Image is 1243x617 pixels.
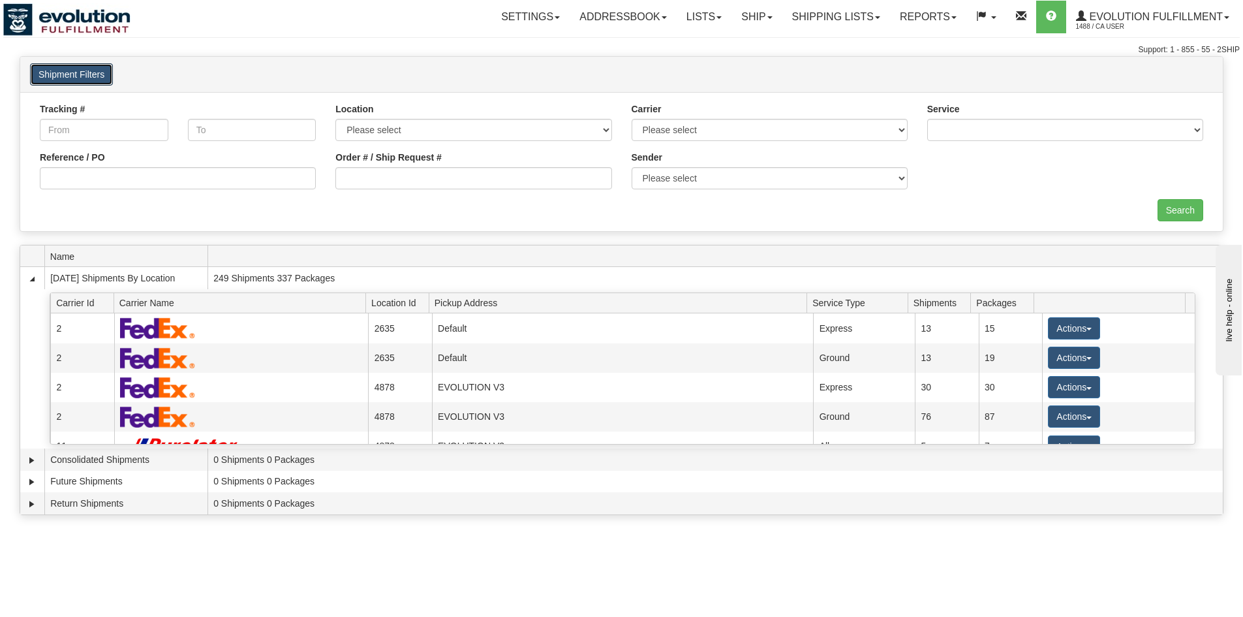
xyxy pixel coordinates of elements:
label: Order # / Ship Request # [335,151,442,164]
span: 1488 / CA User [1076,20,1174,33]
td: 2 [50,402,114,432]
td: 2635 [368,313,431,343]
span: Pickup Address [435,293,807,313]
td: 4878 [368,402,431,432]
td: Consolidated Shipments [44,449,207,471]
span: Service Type [812,293,908,313]
span: Shipments [913,293,971,313]
span: Carrier Id [56,293,114,313]
td: 2 [50,343,114,373]
label: Location [335,103,373,116]
input: Search [1158,199,1203,221]
td: 2 [50,373,114,402]
td: 0 Shipments 0 Packages [207,492,1223,514]
iframe: chat widget [1213,242,1242,375]
span: Packages [976,293,1034,313]
button: Actions [1048,317,1100,340]
label: Sender [632,151,662,164]
td: 2635 [368,343,431,373]
img: FedEx Express® [120,406,195,428]
a: Addressbook [570,1,677,33]
td: 30 [979,373,1042,402]
td: 13 [915,343,978,373]
button: Actions [1048,376,1100,398]
td: Default [432,343,814,373]
td: 4878 [368,373,431,402]
td: Express [813,313,915,343]
td: 19 [979,343,1042,373]
td: EVOLUTION V3 [432,402,814,432]
a: Expand [25,475,38,488]
a: Evolution Fulfillment 1488 / CA User [1066,1,1239,33]
a: Lists [677,1,731,33]
td: 2 [50,313,114,343]
a: Expand [25,498,38,511]
td: 4878 [368,432,431,461]
label: Carrier [632,103,662,116]
label: Reference / PO [40,151,105,164]
img: Purolator [120,437,243,455]
td: 5 [915,432,978,461]
input: From [40,119,168,141]
span: Evolution Fulfillment [1086,11,1223,22]
td: EVOLUTION V3 [432,432,814,461]
button: Actions [1048,435,1100,458]
div: live help - online [10,11,121,21]
img: FedEx Express® [120,317,195,339]
td: 76 [915,402,978,432]
td: 30 [915,373,978,402]
button: Shipment Filters [30,63,113,86]
td: 87 [979,402,1042,432]
a: Collapse [25,272,38,285]
a: Ship [731,1,782,33]
button: Actions [1048,347,1100,369]
td: 13 [915,313,978,343]
label: Tracking # [40,103,85,116]
td: All [813,432,915,461]
td: 15 [979,313,1042,343]
span: Name [50,246,207,266]
button: Actions [1048,405,1100,428]
input: To [188,119,316,141]
td: EVOLUTION V3 [432,373,814,402]
img: logo1488.jpg [3,3,130,36]
td: 0 Shipments 0 Packages [207,449,1223,471]
td: Return Shipments [44,492,207,514]
img: FedEx Express® [120,347,195,369]
span: Location Id [371,293,429,313]
a: Reports [890,1,966,33]
td: Default [432,313,814,343]
td: 249 Shipments 337 Packages [207,267,1223,289]
img: FedEx Express® [120,377,195,398]
a: Settings [491,1,570,33]
td: Ground [813,343,915,373]
td: 11 [50,432,114,461]
span: Carrier Name [119,293,366,313]
div: Support: 1 - 855 - 55 - 2SHIP [3,44,1240,55]
label: Service [927,103,960,116]
td: 0 Shipments 0 Packages [207,471,1223,493]
td: Future Shipments [44,471,207,493]
a: Shipping lists [782,1,890,33]
td: 7 [979,432,1042,461]
td: Express [813,373,915,402]
td: [DATE] Shipments By Location [44,267,207,289]
a: Expand [25,454,38,467]
td: Ground [813,402,915,432]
